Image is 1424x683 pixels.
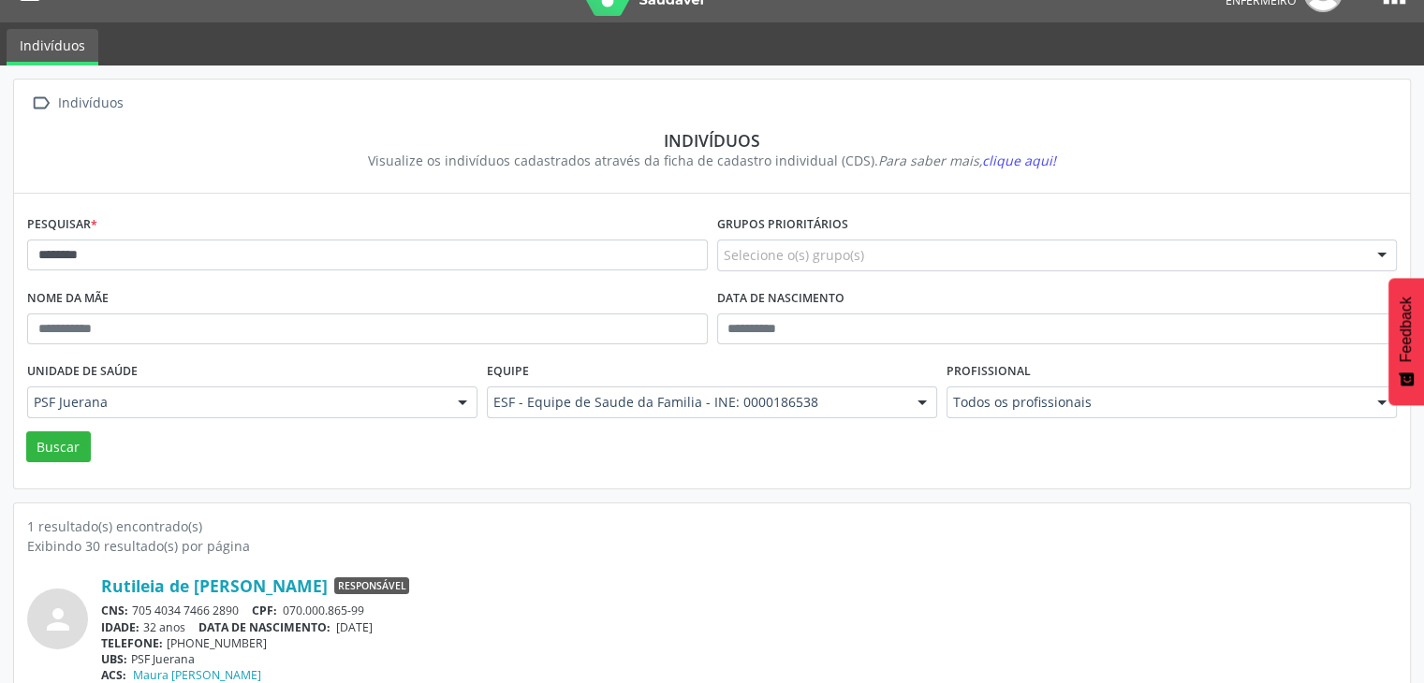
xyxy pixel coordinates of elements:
[878,152,1056,169] i: Para saber mais,
[27,90,126,117] a:  Indivíduos
[101,651,1397,667] div: PSF Juerana
[34,393,439,412] span: PSF Juerana
[41,603,75,636] i: person
[27,211,97,240] label: Pesquisar
[336,619,373,635] span: [DATE]
[101,603,1397,618] div: 705 4034 7466 2890
[717,211,848,240] label: Grupos prioritários
[283,603,364,618] span: 070.000.865-99
[334,577,409,594] span: Responsável
[717,284,844,313] label: Data de nascimento
[27,90,54,117] i: 
[101,651,127,667] span: UBS:
[252,603,277,618] span: CPF:
[54,90,126,117] div: Indivíduos
[101,603,128,618] span: CNS:
[133,667,261,683] a: Maura [PERSON_NAME]
[953,393,1358,412] span: Todos os profissionais
[40,130,1384,151] div: Indivíduos
[40,151,1384,170] div: Visualize os indivíduos cadastrados através da ficha de cadastro individual (CDS).
[27,536,1397,556] div: Exibindo 30 resultado(s) por página
[1388,278,1424,405] button: Feedback - Mostrar pesquisa
[487,357,529,386] label: Equipe
[101,635,1397,651] div: [PHONE_NUMBER]
[27,284,109,313] label: Nome da mãe
[198,619,330,635] span: DATA DE NASCIMENTO:
[101,575,328,596] a: Rutileia de [PERSON_NAME]
[982,152,1056,169] span: clique aqui!
[27,516,1397,536] div: 1 resultado(s) encontrado(s)
[724,245,864,265] span: Selecione o(s) grupo(s)
[493,393,899,412] span: ESF - Equipe de Saude da Familia - INE: 0000186538
[101,635,163,651] span: TELEFONE:
[101,619,1397,635] div: 32 anos
[1398,297,1415,362] span: Feedback
[101,667,126,683] span: ACS:
[101,619,139,635] span: IDADE:
[7,29,98,65] a: Indivíduos
[26,431,91,463] button: Buscar
[27,357,138,386] label: Unidade de saúde
[947,357,1031,386] label: Profissional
